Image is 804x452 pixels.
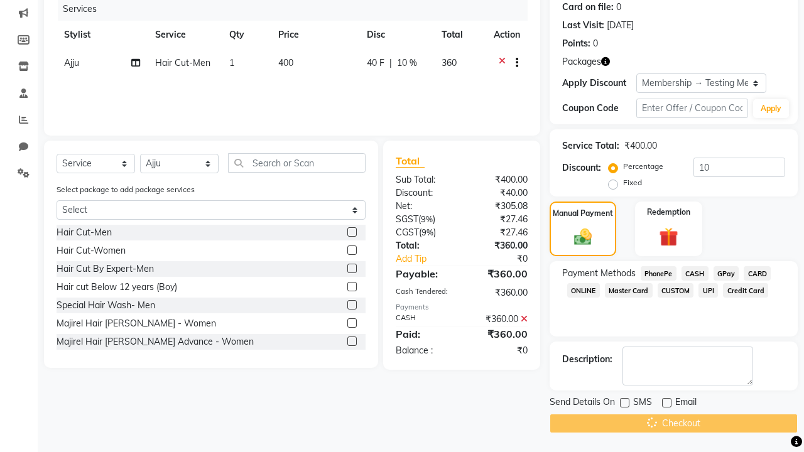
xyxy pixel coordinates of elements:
span: SGST [396,213,418,225]
span: UPI [698,283,718,298]
img: _cash.svg [568,227,598,247]
div: ₹0 [474,252,537,266]
th: Service [148,21,222,49]
div: 0 [593,37,598,50]
div: ₹27.46 [462,213,537,226]
span: CUSTOM [658,283,694,298]
div: Balance : [386,344,462,357]
div: ₹40.00 [462,186,537,200]
div: Description: [562,353,612,366]
div: Last Visit: [562,19,604,32]
span: PhonePe [641,266,676,281]
div: Majirel Hair [PERSON_NAME] Advance - Women [57,335,254,348]
span: Credit Card [723,283,768,298]
div: CASH [386,313,462,326]
div: Cash Tendered: [386,286,462,299]
span: CARD [744,266,771,281]
div: Payable: [386,266,462,281]
div: 0 [616,1,621,14]
span: CGST [396,227,419,238]
span: Hair Cut-Men [155,57,210,68]
div: ₹360.00 [462,286,537,299]
div: Coupon Code [562,102,636,115]
div: Majirel Hair [PERSON_NAME] - Women [57,317,216,330]
label: Manual Payment [553,208,613,219]
div: Discount: [386,186,462,200]
span: 360 [442,57,457,68]
div: Payments [396,302,528,313]
span: 400 [278,57,293,68]
span: Send Details On [550,395,615,411]
span: 10 % [397,56,417,70]
label: Redemption [647,207,690,218]
th: Qty [222,21,271,49]
span: Ajju [64,57,79,68]
div: Special Hair Wash- Men [57,299,155,312]
span: Payment Methods [562,267,636,280]
div: Hair cut Below 12 years (Boy) [57,281,177,294]
span: 9% [421,214,433,224]
input: Enter Offer / Coupon Code [636,99,748,118]
th: Total [434,21,486,49]
div: ₹360.00 [462,266,537,281]
span: 40 F [367,56,384,70]
span: CASH [682,266,709,281]
button: Apply [753,99,789,118]
label: Select package to add package services [57,184,195,195]
div: ₹400.00 [624,139,657,153]
span: Email [675,395,697,411]
div: Hair Cut By Expert-Men [57,262,154,276]
div: ₹400.00 [462,173,537,186]
div: ₹360.00 [462,313,537,326]
input: Search or Scan [228,153,366,173]
div: Paid: [386,326,462,342]
div: Hair Cut-Women [57,244,126,257]
div: ( ) [386,226,462,239]
div: Points: [562,37,590,50]
span: Packages [562,55,601,68]
span: GPay [714,266,739,281]
span: 1 [229,57,234,68]
a: Add Tip [386,252,474,266]
th: Price [271,21,359,49]
div: Sub Total: [386,173,462,186]
th: Action [486,21,528,49]
div: Service Total: [562,139,619,153]
div: Card on file: [562,1,614,14]
div: [DATE] [607,19,634,32]
div: ₹305.08 [462,200,537,213]
span: ONLINE [567,283,600,298]
span: SMS [633,395,652,411]
span: | [389,56,392,70]
span: Master Card [605,283,653,298]
div: ₹27.46 [462,226,537,239]
label: Percentage [623,161,663,172]
th: Stylist [57,21,148,49]
div: Apply Discount [562,77,636,90]
th: Disc [359,21,434,49]
div: Total: [386,239,462,252]
div: ₹360.00 [462,239,537,252]
div: Hair Cut-Men [57,226,112,239]
div: ( ) [386,213,462,226]
label: Fixed [623,177,642,188]
div: ₹0 [462,344,537,357]
div: Discount: [562,161,601,175]
div: Net: [386,200,462,213]
span: Total [396,154,425,168]
img: _gift.svg [653,225,685,249]
div: ₹360.00 [462,326,537,342]
span: 9% [421,227,433,237]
